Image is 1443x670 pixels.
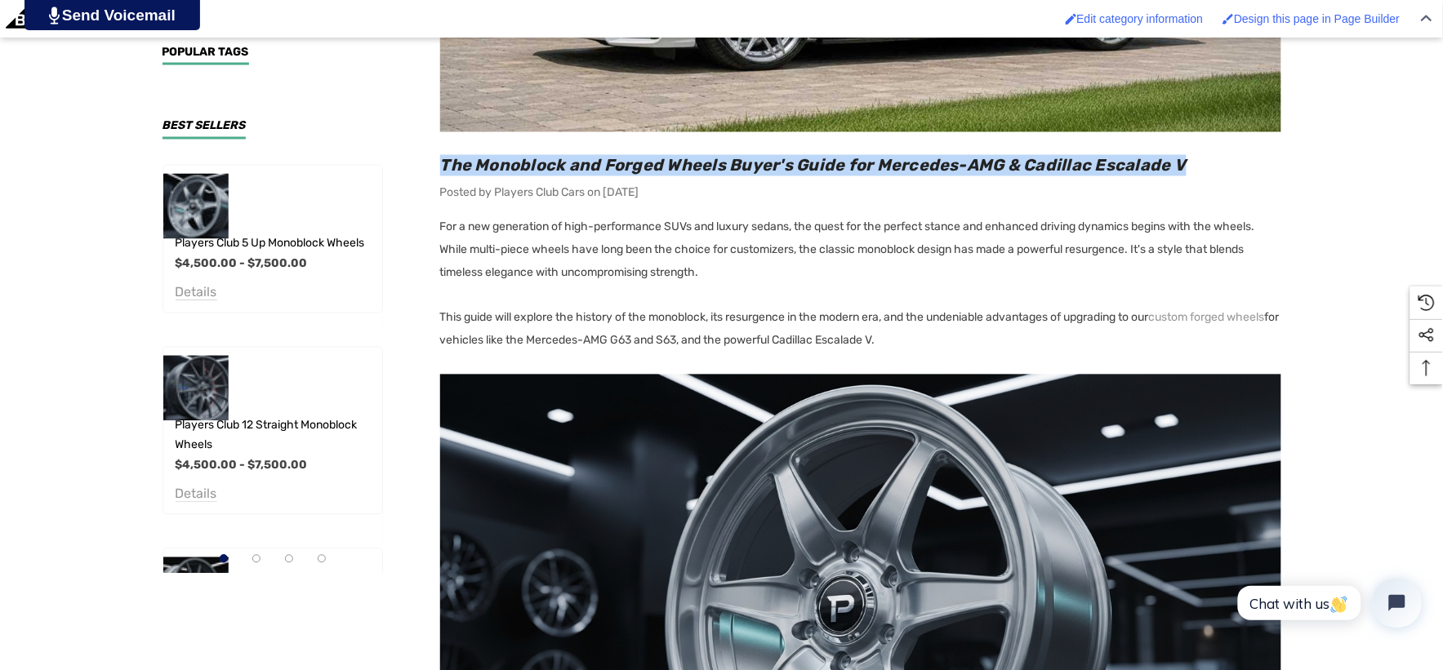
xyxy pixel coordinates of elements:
[1419,295,1435,311] svg: Recently Viewed
[1223,13,1234,24] img: Enabled brush for page builder edit.
[1419,327,1435,344] svg: Social Media
[285,555,293,563] button: Go to slide 3 of 4
[318,555,326,563] button: Go to slide 4 of 4
[163,121,246,140] h3: Best Sellers
[440,183,1281,204] p: Posted by Players Club Cars on [DATE]
[220,555,228,563] button: Go to slide 1 of 4, active
[1066,13,1077,24] img: Enabled brush for category edit
[176,416,382,455] a: Players Club 12 Straight Monoblock Wheels
[1077,12,1204,25] span: Edit category information
[163,45,249,59] span: Popular Tags
[1058,4,1212,33] a: Enabled brush for category edit Edit category information
[176,486,217,502] span: Details
[49,7,60,24] img: PjwhLS0gR2VuZXJhdG9yOiBHcmF2aXQuaW8gLS0+PHN2ZyB4bWxucz0iaHR0cDovL3d3dy53My5vcmcvMjAwMC9zdmciIHhtb...
[176,288,217,300] a: Details
[176,285,217,300] span: Details
[440,307,1281,353] p: This guide will explore the history of the monoblock, its resurgence in the modern era, and the u...
[176,234,365,254] a: Players Club 5 Up Monoblock Wheels
[252,555,261,563] button: Go to slide 2 of 4
[1234,12,1400,25] span: Design this page in Page Builder
[163,174,229,239] img: Players Club 5 Up Monoblock Wheels
[1220,565,1436,641] iframe: Tidio Chat
[1410,360,1443,376] svg: Top
[1421,15,1432,22] img: Close Admin Bar
[1214,4,1408,33] a: Enabled brush for page builder edit. Design this page in Page Builder
[440,156,1187,175] a: The Monoblock and Forged Wheels Buyer's Guide for Mercedes-AMG & Cadillac Escalade V
[176,490,217,501] a: Details
[163,356,229,421] img: Players Club 12 Straight Monoblock Wheels
[176,257,308,271] span: $4,500.00 - $7,500.00
[1149,307,1265,330] a: custom forged wheels
[176,459,308,473] span: $4,500.00 - $7,500.00
[440,216,1281,285] p: For a new generation of high-performance SUVs and luxury sedans, the quest for the perfect stance...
